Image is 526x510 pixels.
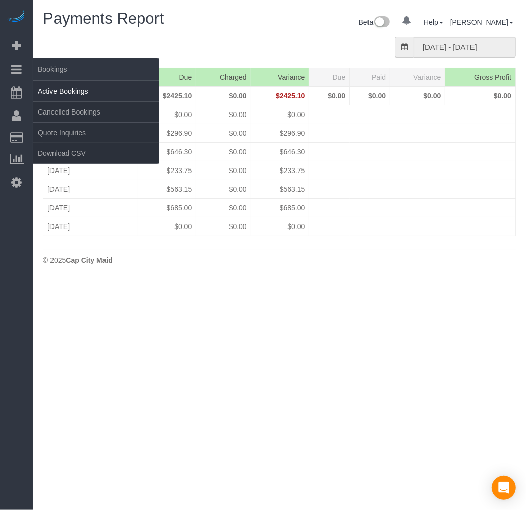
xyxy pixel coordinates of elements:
td: $296.90 [251,124,309,142]
th: Variance [390,68,445,86]
a: [PERSON_NAME] [450,18,513,26]
td: $0.00 [196,86,251,105]
td: $685.00 [138,198,196,217]
td: $0.00 [196,180,251,198]
td: $233.75 [138,161,196,180]
a: Quote Inquiries [33,123,159,143]
input: MM/DD/YYYY [414,37,516,58]
td: [DATE] [43,217,138,236]
td: $2425.10 [138,86,196,105]
td: $563.15 [138,180,196,198]
td: $0.00 [251,105,309,124]
td: $0.00 [196,217,251,236]
td: $0.00 [445,86,516,105]
td: $0.00 [196,142,251,161]
a: Active Bookings [33,81,159,101]
img: New interface [373,16,390,29]
span: Bookings [33,58,159,81]
img: Automaid Logo [6,10,26,24]
td: $296.90 [138,124,196,142]
th: Gross Profit [445,68,516,86]
div: Open Intercom Messenger [492,476,516,500]
td: $563.15 [251,180,309,198]
a: Cancelled Bookings [33,102,159,122]
th: Paid [350,68,390,86]
th: Variance [251,68,309,86]
td: $685.00 [251,198,309,217]
ul: Bookings [33,81,159,164]
td: $233.75 [251,161,309,180]
td: $0.00 [390,86,445,105]
td: $0.00 [350,86,390,105]
td: $0.00 [138,105,196,124]
td: $0.00 [196,198,251,217]
td: [DATE] [43,180,138,198]
th: Due [309,68,350,86]
td: $0.00 [196,161,251,180]
td: [DATE] [43,161,138,180]
td: $0.00 [138,217,196,236]
a: Help [424,18,443,26]
td: $2425.10 [251,86,309,105]
th: Charged [196,68,251,86]
td: $0.00 [196,105,251,124]
td: $0.00 [251,217,309,236]
td: $0.00 [309,86,350,105]
a: Download CSV [33,143,159,163]
td: [DATE] [43,198,138,217]
span: Payments Report [43,10,164,27]
a: Beta [359,18,390,26]
td: $646.30 [251,142,309,161]
div: © 2025 [43,255,516,265]
th: Due [138,68,196,86]
td: $0.00 [196,124,251,142]
td: $646.30 [138,142,196,161]
strong: Cap City Maid [66,256,113,264]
